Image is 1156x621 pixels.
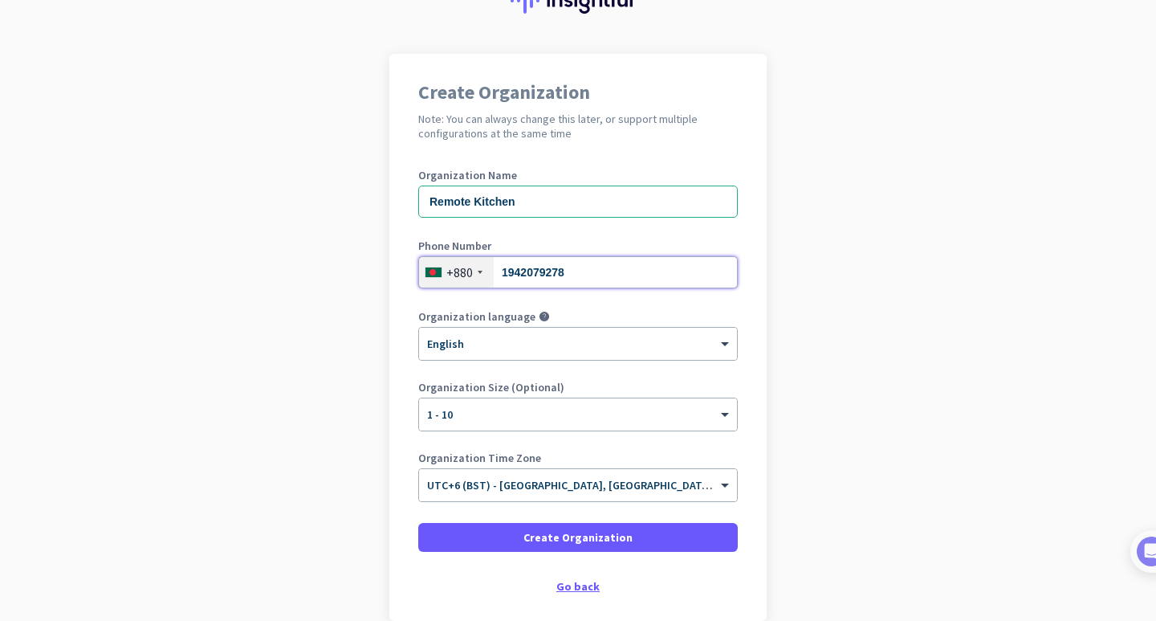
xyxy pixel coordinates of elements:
i: help [539,311,550,322]
span: Create Organization [523,529,633,545]
label: Organization Time Zone [418,452,738,464]
h2: Note: You can always change this later, or support multiple configurations at the same time [418,112,738,141]
input: 2-7111234 [418,256,738,288]
div: +880 [446,264,473,280]
label: Organization language [418,311,535,322]
div: Go back [418,581,738,592]
input: What is the name of your organization? [418,186,738,218]
label: Organization Name [418,170,738,181]
label: Organization Size (Optional) [418,382,738,393]
h1: Create Organization [418,83,738,102]
button: Create Organization [418,523,738,552]
label: Phone Number [418,240,738,251]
